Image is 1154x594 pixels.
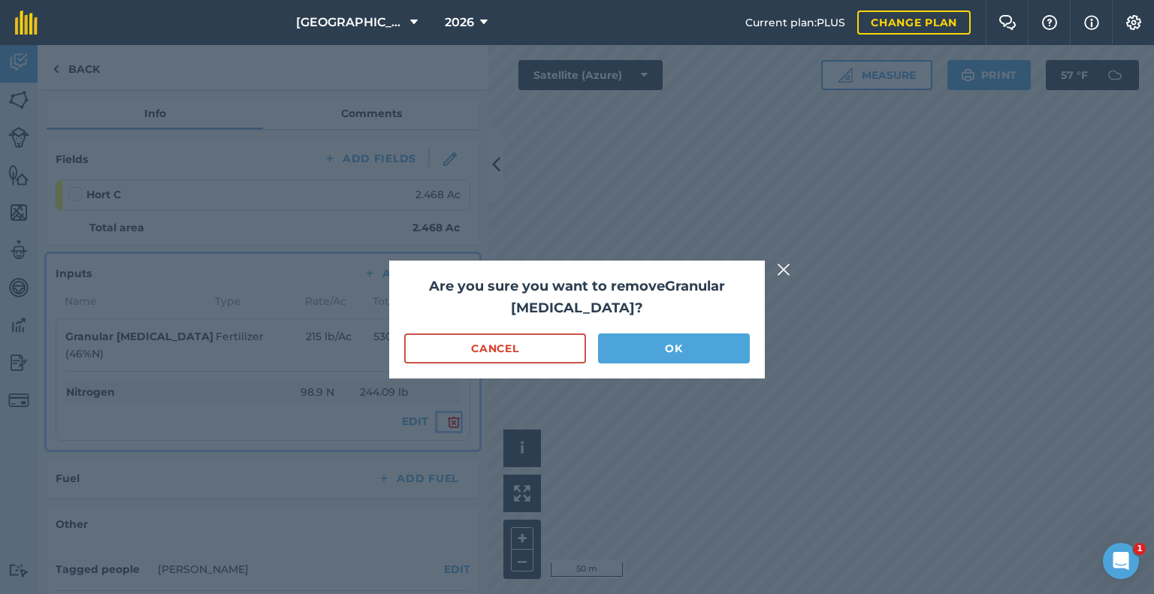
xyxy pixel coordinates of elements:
[404,333,586,363] button: Cancel
[998,15,1017,30] img: Two speech bubbles overlapping with the left bubble in the forefront
[15,11,38,35] img: fieldmargin Logo
[1134,543,1146,555] span: 1
[598,333,750,363] button: OK
[1041,15,1059,30] img: A question mark icon
[296,14,404,32] span: [GEOGRAPHIC_DATA]
[777,261,790,279] img: svg+xml;base64,PHN2ZyB4bWxucz0iaHR0cDovL3d3dy53My5vcmcvMjAwMC9zdmciIHdpZHRoPSIyMiIgaGVpZ2h0PSIzMC...
[1125,15,1143,30] img: A cog icon
[445,14,474,32] span: 2026
[745,14,845,31] span: Current plan : PLUS
[1084,14,1099,32] img: svg+xml;base64,PHN2ZyB4bWxucz0iaHR0cDovL3d3dy53My5vcmcvMjAwMC9zdmciIHdpZHRoPSIxNyIgaGVpZ2h0PSIxNy...
[404,276,750,319] h2: Are you sure you want to remove Granular [MEDICAL_DATA] ?
[1103,543,1139,579] iframe: Intercom live chat
[857,11,971,35] a: Change plan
